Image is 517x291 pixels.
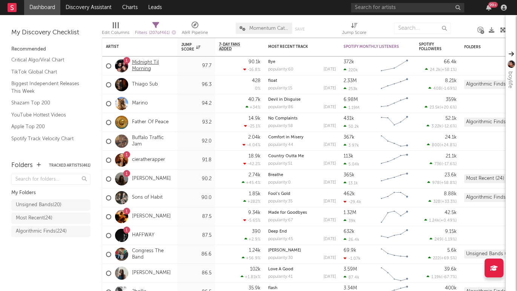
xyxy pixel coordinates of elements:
div: 52.1k [445,116,457,121]
div: [DATE] [324,143,336,147]
div: 94.2 [181,99,212,108]
svg: Chart title [377,113,411,132]
div: Most Recent ( 24 ) [16,214,52,223]
div: Most Recent Track [268,44,325,49]
div: 372k [344,60,354,64]
div: -25.1 % [244,124,261,129]
div: 1.24k [249,248,261,253]
button: Save [295,27,305,31]
div: +282 % [243,199,261,204]
div: 99 + [488,2,498,8]
span: -1.69 % [442,87,456,91]
a: HAFFWAY [132,232,154,239]
div: 113k [344,154,353,159]
span: -1.19 % [443,237,456,242]
span: 328 [433,200,440,204]
button: 99+ [486,5,491,11]
div: 5.6k [447,248,457,253]
div: 87.4k [344,275,359,280]
div: 92.0 [181,137,212,146]
div: popularity: 67 [268,218,293,222]
a: Thiago Sub [132,81,158,88]
div: 3.59M [344,267,357,272]
a: Father Of Peace [132,119,169,126]
div: ( ) [424,218,457,223]
svg: Chart title [377,75,411,94]
div: popularity: 45 [268,237,293,241]
div: 2.33M [344,78,357,83]
a: Comfort in Misery [268,135,304,139]
div: Unsigned Bands ( 20 ) [16,201,61,210]
svg: Chart title [377,170,411,188]
div: [DATE] [324,181,336,185]
a: float [268,79,277,83]
div: -1.07k [344,256,361,261]
svg: Chart title [377,264,411,283]
a: Bye [268,60,275,64]
div: +1.81k % [241,274,261,279]
div: Unsigned Bands (20) [464,250,515,259]
div: 365k [344,173,354,178]
div: [DATE] [324,256,336,260]
a: No Complaints [268,116,298,121]
div: Jump Score [342,19,367,41]
div: 1.32M [344,210,356,215]
div: A&R Pipeline [182,28,208,37]
div: -42.2 % [243,161,261,166]
a: Shazam Top 200 [11,99,83,107]
a: Made for Goodbyes [268,211,307,215]
div: ( ) [427,180,457,185]
a: Recommended For You [11,146,83,155]
div: [DATE] [324,162,336,166]
div: popularity: 51 [268,162,292,166]
div: 86.5 [181,269,212,278]
div: 90.2 [181,175,212,184]
input: Search... [394,23,451,34]
div: popularity: 58 [268,124,293,128]
div: Spotify Followers [419,42,445,51]
svg: Chart title [377,94,411,113]
div: [DATE] [324,237,336,241]
span: 1.19k [431,275,441,279]
span: 1.24k [429,219,439,223]
a: Congress The Band [132,248,174,261]
div: Love A Good [268,267,336,271]
div: 14.9k [249,116,261,121]
a: [PERSON_NAME] [132,213,171,220]
div: 40.7k [248,97,261,102]
div: ( ) [427,142,457,147]
span: 800 [432,143,440,147]
div: ( ) [430,161,457,166]
div: Bye [268,60,336,64]
div: +45.4 % [242,180,261,185]
div: 367k [344,135,354,140]
div: [DATE] [324,199,336,204]
div: 39.6k [444,267,457,272]
a: YouTube Hottest Videos [11,111,83,119]
div: 431k [344,116,354,121]
div: My Discovery Checklist [11,28,91,37]
div: -5.65 % [243,218,261,223]
div: Jump Score [342,28,367,37]
div: 632k [344,229,354,234]
div: Comfort in Misery [268,135,336,139]
a: cieratherapper [132,157,165,163]
a: Love A Good [268,267,293,271]
div: popularity: 41 [268,275,293,279]
span: +0.49 % [440,219,456,223]
div: 8.88k [444,191,457,196]
div: Edit Columns [102,19,129,41]
div: 1.85k [249,191,261,196]
a: [PERSON_NAME] [132,176,171,182]
div: 93.2 [181,118,212,127]
div: ( ) [428,199,457,204]
div: Valerie [268,248,336,253]
div: 96.3 [181,80,212,89]
div: 35.9k [249,286,261,291]
div: 3.97k [344,143,359,148]
a: Algorithmic Finds(224) [11,226,91,237]
a: Unsigned Bands(20) [11,199,91,211]
a: Country Outta Me [268,154,304,158]
div: ( ) [426,124,457,129]
div: 18.9k [249,154,261,159]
